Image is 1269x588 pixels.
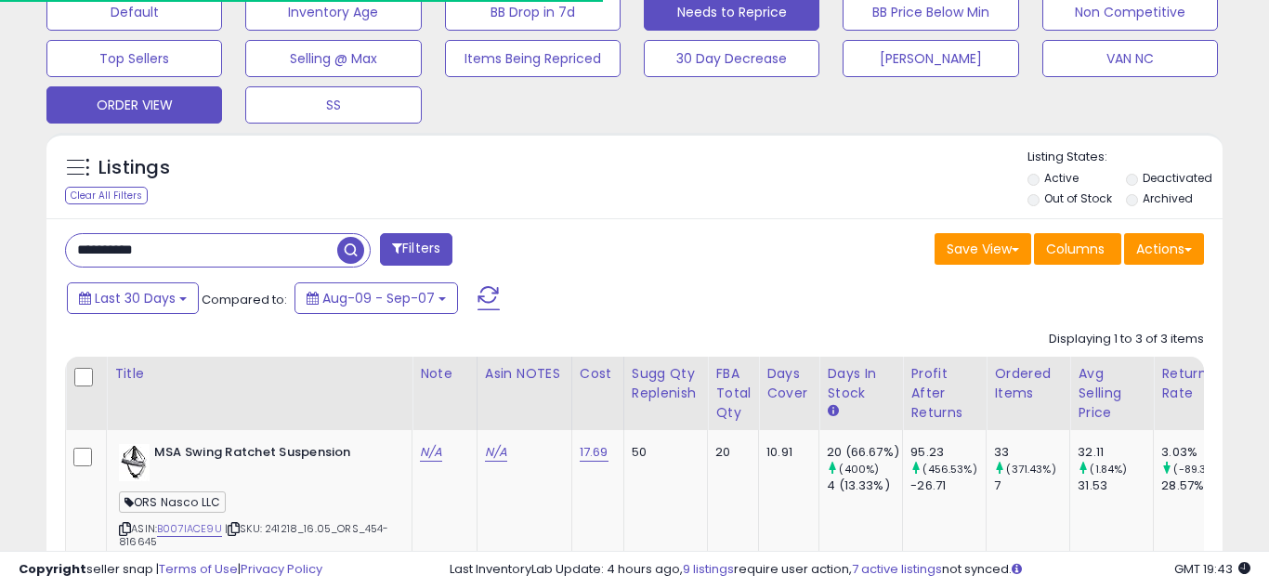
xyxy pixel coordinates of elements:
div: 33 [994,444,1069,461]
button: ORDER VIEW [46,86,222,124]
button: [PERSON_NAME] [843,40,1018,77]
span: Columns [1046,240,1105,258]
div: 31.53 [1078,477,1153,494]
button: Filters [380,233,452,266]
div: FBA Total Qty [715,364,751,423]
th: Please note that this number is a calculation based on your required days of coverage and your ve... [623,357,708,430]
span: Aug-09 - Sep-07 [322,289,435,307]
a: 7 active listings [852,560,942,578]
div: Displaying 1 to 3 of 3 items [1049,331,1204,348]
div: 20 [715,444,744,461]
div: Ordered Items [994,364,1062,403]
span: 2025-10-8 19:43 GMT [1174,560,1250,578]
span: Compared to: [202,291,287,308]
div: Sugg Qty Replenish [632,364,700,403]
button: 30 Day Decrease [644,40,819,77]
div: Avg Selling Price [1078,364,1145,423]
label: Active [1044,170,1079,186]
img: 31-746g9yUL._SL40_.jpg [119,444,150,481]
div: Note [420,364,469,384]
button: Aug-09 - Sep-07 [294,282,458,314]
a: B007IACE9U [157,521,222,537]
small: (-89.39%) [1173,462,1225,477]
div: Profit After Returns [910,364,978,423]
div: 50 [632,444,694,461]
div: seller snap | | [19,561,322,579]
div: Return Rate [1161,364,1229,403]
div: 28.57% [1161,477,1236,494]
label: Deactivated [1143,170,1212,186]
button: SS [245,86,421,124]
span: | SKU: 241218_16.05_ORS_454-816645 [119,521,389,549]
strong: Copyright [19,560,86,578]
h5: Listings [98,155,170,181]
button: Selling @ Max [245,40,421,77]
a: 17.69 [580,443,608,462]
div: Cost [580,364,616,384]
small: (400%) [839,462,879,477]
th: CSV column name: cust_attr_1_ Asin NOTES [477,357,571,430]
button: Columns [1034,233,1121,265]
div: Asin NOTES [485,364,564,384]
div: -26.71 [910,477,986,494]
div: 32.11 [1078,444,1153,461]
small: Days In Stock. [827,403,838,420]
div: 3.03% [1161,444,1236,461]
div: Days In Stock [827,364,895,403]
div: Days Cover [766,364,811,403]
div: 7 [994,477,1069,494]
button: Items Being Repriced [445,40,621,77]
a: N/A [420,443,442,462]
a: Privacy Policy [241,560,322,578]
button: Top Sellers [46,40,222,77]
small: (1.84%) [1090,462,1127,477]
div: Last InventoryLab Update: 4 hours ago, require user action, not synced. [450,561,1250,579]
button: VAN NC [1042,40,1218,77]
button: Actions [1124,233,1204,265]
b: MSA Swing Ratchet Suspension [154,444,380,466]
a: Terms of Use [159,560,238,578]
div: 4 (13.33%) [827,477,902,494]
label: Out of Stock [1044,190,1112,206]
p: Listing States: [1027,149,1223,166]
span: Last 30 Days [95,289,176,307]
small: (456.53%) [922,462,976,477]
div: 20 (66.67%) [827,444,902,461]
button: Last 30 Days [67,282,199,314]
a: 9 listings [683,560,734,578]
div: 95.23 [910,444,986,461]
a: N/A [485,443,507,462]
div: Clear All Filters [65,187,148,204]
button: Save View [935,233,1031,265]
label: Archived [1143,190,1193,206]
div: 10.91 [766,444,805,461]
small: (371.43%) [1006,462,1055,477]
div: Title [114,364,404,384]
span: ORS Nasco LLC [119,491,226,513]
